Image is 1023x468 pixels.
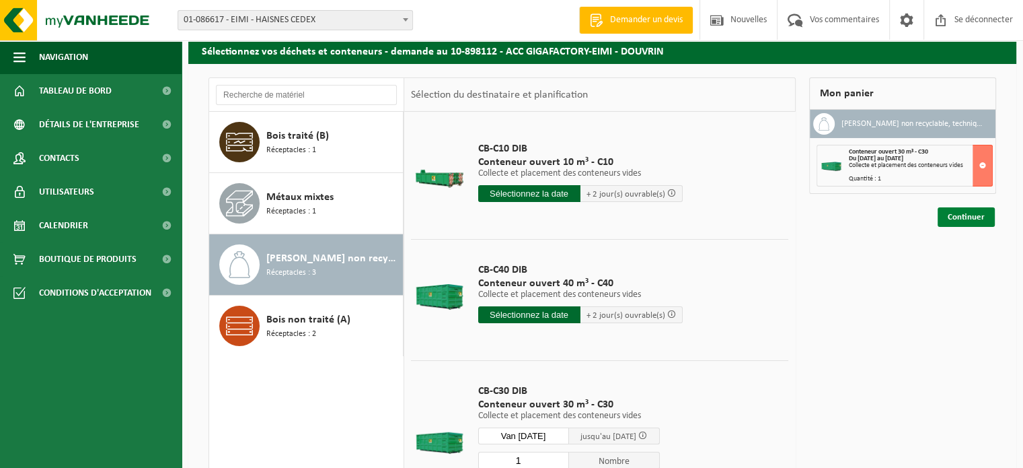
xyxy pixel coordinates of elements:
font: Conteneur ouvert 10 m³ - C10 [478,157,613,168]
font: Collecte et placement des conteneurs vides [849,162,963,169]
input: Sélectionnez la date [478,185,580,202]
font: Détails de l'entreprise [39,120,139,130]
input: Sélectionnez la date [478,306,580,323]
font: Contacts [39,154,79,164]
font: Calendrier [39,221,88,231]
font: Sélection du destinataire et planification [411,90,587,100]
font: Conditions d'acceptation [39,288,151,298]
font: + 2 jour(s) ouvrable(s) [586,190,665,199]
font: CB-C30 DIB [478,386,527,397]
font: CB-C10 DIB [478,143,527,154]
font: Conteneur ouvert 30 m³ - C30 [849,148,928,156]
font: + 2 jour(s) ouvrable(s) [586,311,665,320]
font: Métaux mixtes [266,192,334,203]
font: Collecte et placement des conteneurs vides [478,411,641,421]
font: Du [DATE] au [DATE] [849,155,903,162]
font: Réceptacles : 2 [266,330,316,338]
font: Réceptacles : 1 [266,146,316,154]
a: Demander un devis [579,7,693,34]
font: Collecte et placement des conteneurs vides [478,168,641,178]
font: Quantité : 1 [849,175,881,182]
button: [PERSON_NAME] non recyclable, techniquement incombustible (combustible) Réceptacles : 3 [209,234,404,296]
font: Tableau de bord [39,86,112,96]
font: Réceptacles : 1 [266,207,316,215]
button: Métaux mixtes Réceptacles : 1 [209,173,404,234]
font: Bois non traité (A) [266,314,350,325]
button: Bois non traité (A) Réceptacles : 2 [209,296,404,356]
font: Utilisateurs [39,187,94,197]
input: Recherche de matériel [216,85,397,105]
font: Nombre [599,457,630,467]
font: Nouvelles [730,15,767,25]
font: Sélectionnez vos déchets et conteneurs - demande au 10-898112 - ACC GIGAFACTORY-EIMI - DOUVRIN [202,46,664,57]
font: Continuer [948,213,985,222]
input: Sélectionnez la date [478,428,569,444]
font: Se déconnecter [954,15,1013,25]
font: Demander un devis [610,15,683,25]
font: Réceptacles : 3 [266,269,316,277]
span: 01-086617 - EIMI - HAISNES CEDEX [178,10,413,30]
font: Bois traité (B) [266,131,329,141]
font: [PERSON_NAME] non recyclable, techniquement incombustible (combustible) [266,253,623,264]
font: CB-C40 DIB [478,265,527,275]
font: Collecte et placement des conteneurs vides [478,290,641,300]
font: Conteneur ouvert 30 m³ - C30 [478,399,613,410]
font: Navigation [39,53,88,63]
font: Conteneur ouvert 40 m³ - C40 [478,278,613,289]
font: jusqu'au [DATE] [580,432,636,441]
a: Continuer [938,207,995,227]
font: Vos commentaires [810,15,879,25]
font: Boutique de produits [39,255,137,265]
button: Bois traité (B) Réceptacles : 1 [209,112,404,173]
span: 01-086617 - EIMI - HAISNES CEDEX [178,11,412,30]
font: Mon panier [820,88,874,99]
font: 01-086617 - EIMI - HAISNES CEDEX [184,15,315,25]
